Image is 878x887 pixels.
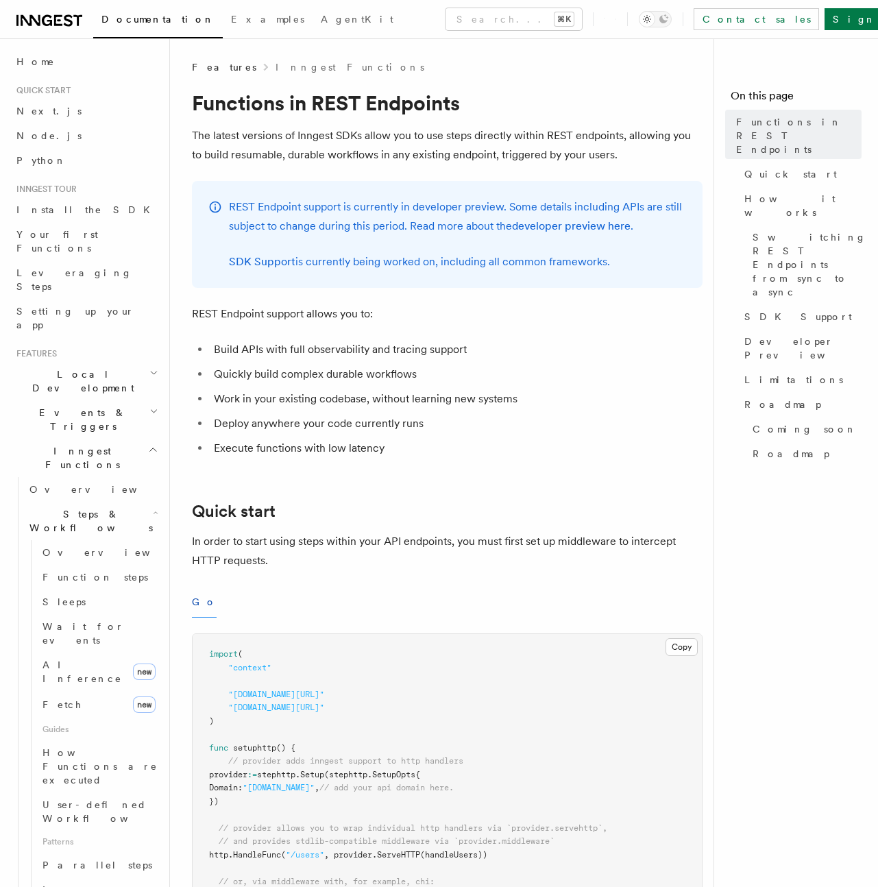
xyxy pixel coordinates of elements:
[192,304,703,324] p: REST Endpoint support allows you to:
[739,329,862,367] a: Developer Preview
[210,389,703,409] li: Work in your existing codebase, without learning new systems
[16,106,82,117] span: Next.js
[210,414,703,433] li: Deploy anywhere your code currently runs
[219,836,554,846] span: // and provides stdlib-compatible middleware via `provider.middleware`
[133,696,156,713] span: new
[321,14,393,25] span: AgentKit
[209,743,228,753] span: func
[11,348,57,359] span: Features
[324,850,377,860] span: , provider.
[42,747,158,786] span: How Functions are executed
[133,664,156,680] span: new
[300,770,324,779] span: Setup
[42,699,82,710] span: Fetch
[554,12,574,26] kbd: ⌘K
[210,365,703,384] li: Quickly build complex durable workflows
[11,148,161,173] a: Python
[744,335,862,362] span: Developer Preview
[420,850,487,860] span: (handleUsers))
[209,770,247,779] span: provider
[42,860,152,871] span: Parallel steps
[11,123,161,148] a: Node.js
[739,367,862,392] a: Limitations
[446,8,582,30] button: Search...⌘K
[286,850,324,860] span: "/users"
[24,507,153,535] span: Steps & Workflows
[16,204,158,215] span: Install the SDK
[209,783,243,792] span: Domain:
[731,88,862,110] h4: On this page
[231,14,304,25] span: Examples
[229,197,686,236] p: REST Endpoint support is currently in developer preview. Some details including APIs are still su...
[209,797,219,806] span: })
[739,304,862,329] a: SDK Support
[229,255,295,268] a: SDK Support
[276,60,424,74] a: Inngest Functions
[731,110,862,162] a: Functions in REST Endpoints
[209,716,214,726] span: )
[42,596,86,607] span: Sleeps
[223,4,313,37] a: Examples
[210,340,703,359] li: Build APIs with full observability and tracing support
[281,850,286,860] span: (
[16,229,98,254] span: Your first Functions
[315,783,319,792] span: ,
[229,252,686,271] p: is currently being worked on, including all common frameworks.
[736,115,862,156] span: Functions in REST Endpoints
[37,614,161,653] a: Wait for events
[257,770,300,779] span: stephttp.
[42,547,184,558] span: Overview
[747,441,862,466] a: Roadmap
[101,14,215,25] span: Documentation
[744,398,821,411] span: Roadmap
[744,310,852,324] span: SDK Support
[16,267,132,292] span: Leveraging Steps
[24,477,161,502] a: Overview
[747,225,862,304] a: Switching REST Endpoints from sync to async
[192,532,703,570] p: In order to start using steps within your API endpoints, you must first set up middleware to inte...
[238,649,243,659] span: (
[192,502,276,521] a: Quick start
[228,756,463,766] span: // provider adds inngest support to http handlers
[192,60,256,74] span: Features
[11,400,161,439] button: Events & Triggers
[37,740,161,792] a: How Functions are executed
[639,11,672,27] button: Toggle dark mode
[11,439,161,477] button: Inngest Functions
[37,691,161,718] a: Fetchnew
[192,90,703,115] h1: Functions in REST Endpoints
[228,663,271,672] span: "context"
[219,877,435,886] span: // or, via middleware with, for example, chi:
[512,219,631,232] a: developer preview here
[11,197,161,222] a: Install the SDK
[233,850,281,860] span: HandleFunc
[209,850,233,860] span: http.
[694,8,819,30] a: Contact sales
[744,167,837,181] span: Quick start
[16,55,55,69] span: Home
[37,540,161,565] a: Overview
[666,638,698,656] button: Copy
[747,417,862,441] a: Coming soon
[228,703,324,712] span: "[DOMAIN_NAME][URL]"
[37,565,161,590] a: Function steps
[228,690,324,699] span: "[DOMAIN_NAME][URL]"
[209,649,238,659] span: import
[11,49,161,74] a: Home
[753,230,866,299] span: Switching REST Endpoints from sync to async
[210,439,703,458] li: Execute functions with low latency
[11,222,161,260] a: Your first Functions
[243,783,315,792] span: "[DOMAIN_NAME]"
[276,743,295,753] span: () {
[42,621,124,646] span: Wait for events
[192,126,703,165] p: The latest versions of Inngest SDKs allow you to use steps directly within REST endpoints, allowi...
[313,4,402,37] a: AgentKit
[233,743,276,753] span: setuphttp
[377,850,420,860] span: ServeHTTP
[37,718,161,740] span: Guides
[24,502,161,540] button: Steps & Workflows
[37,853,161,877] a: Parallel steps
[247,770,257,779] span: :=
[744,373,843,387] span: Limitations
[42,572,148,583] span: Function steps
